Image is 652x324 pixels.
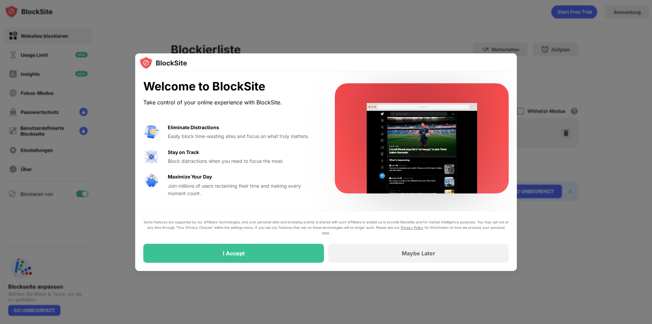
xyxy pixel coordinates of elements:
[168,182,319,198] div: Join millions of users reclaiming their time and making every moment count.
[168,157,319,165] div: Block distractions when you need to focus the most.
[143,124,160,140] img: value-avoid-distractions.svg
[402,250,435,257] div: Maybe Later
[168,133,319,140] div: Easily block time-wasting sites and focus on what truly matters.
[143,173,160,189] img: value-safe-time.svg
[223,250,245,257] div: I Accept
[143,149,160,165] img: value-focus.svg
[143,80,319,93] div: Welcome to BlockSite
[168,149,199,156] div: Stay on Track
[143,98,319,107] div: Take control of your online experience with BlockSite.
[401,225,423,229] a: Privacy Policy
[168,124,219,131] div: Eliminate Distractions
[168,173,212,181] div: Maximize Your Day
[143,219,509,236] div: Some features are supported by our affiliates’ technologies, and your personal data and browsing ...
[139,56,187,70] img: logo-blocksite.svg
